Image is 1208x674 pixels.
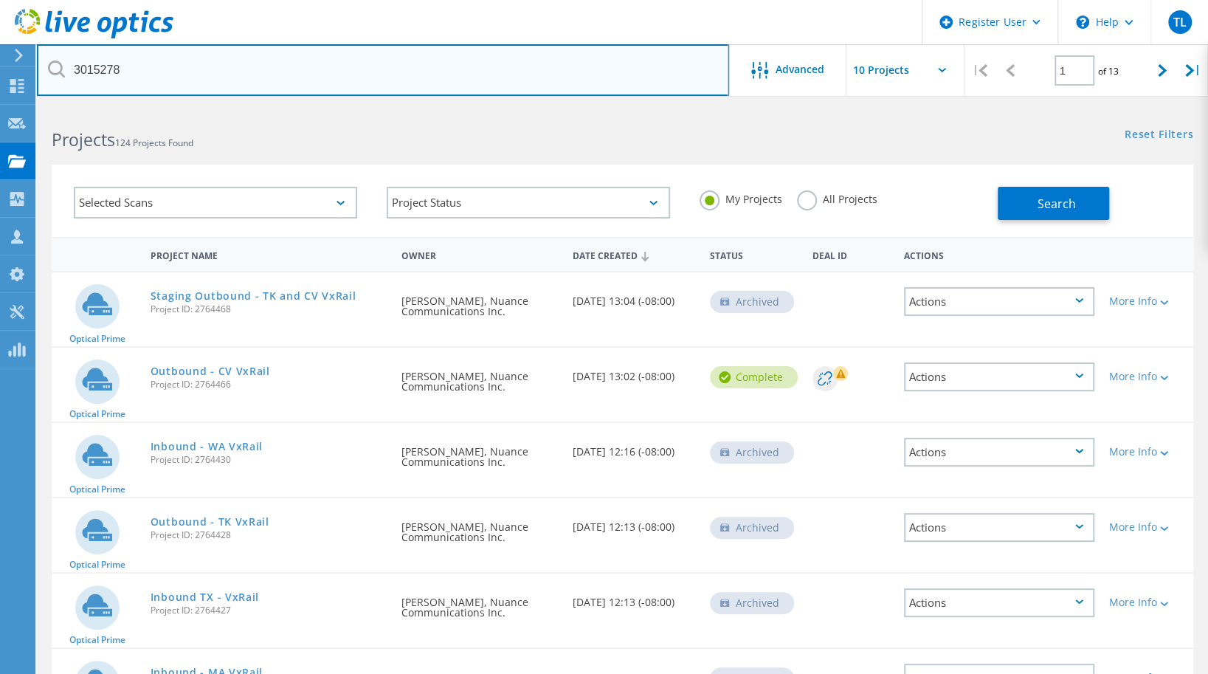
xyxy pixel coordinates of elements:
[151,531,387,540] span: Project ID: 2764428
[805,241,897,268] div: Deal Id
[74,187,357,219] div: Selected Scans
[37,44,729,96] input: Search projects by name, owner, ID, company, etc
[394,423,565,482] div: [PERSON_NAME], Nuance Communications Inc.
[151,592,259,602] a: Inbound TX - VxRail
[151,291,356,301] a: Staging Outbound - TK and CV VxRail
[565,498,703,547] div: [DATE] 12:13 (-08:00)
[69,560,125,569] span: Optical Prime
[964,44,995,97] div: |
[904,588,1094,617] div: Actions
[151,380,387,389] span: Project ID: 2764466
[69,636,125,644] span: Optical Prime
[703,241,805,268] div: Status
[897,241,1102,268] div: Actions
[565,241,703,269] div: Date Created
[394,241,565,268] div: Owner
[565,348,703,396] div: [DATE] 13:02 (-08:00)
[565,423,703,472] div: [DATE] 12:16 (-08:00)
[394,574,565,633] div: [PERSON_NAME], Nuance Communications Inc.
[797,190,877,204] label: All Projects
[151,455,387,464] span: Project ID: 2764430
[143,241,394,268] div: Project Name
[710,517,794,539] div: Archived
[69,485,125,494] span: Optical Prime
[1173,16,1186,28] span: TL
[1076,16,1089,29] svg: \n
[151,441,263,452] a: Inbound - WA VxRail
[1109,522,1186,532] div: More Info
[1125,129,1193,142] a: Reset Filters
[998,187,1109,220] button: Search
[904,513,1094,542] div: Actions
[776,64,824,75] span: Advanced
[69,334,125,343] span: Optical Prime
[115,137,193,149] span: 124 Projects Found
[1109,597,1186,608] div: More Info
[387,187,670,219] div: Project Status
[710,441,794,464] div: Archived
[151,366,270,376] a: Outbound - CV VxRail
[710,291,794,313] div: Archived
[904,438,1094,467] div: Actions
[710,366,798,388] div: Complete
[394,272,565,331] div: [PERSON_NAME], Nuance Communications Inc.
[69,410,125,419] span: Optical Prime
[904,287,1094,316] div: Actions
[565,574,703,622] div: [DATE] 12:13 (-08:00)
[52,128,115,151] b: Projects
[151,305,387,314] span: Project ID: 2764468
[1109,371,1186,382] div: More Info
[1098,65,1119,78] span: of 13
[1038,196,1076,212] span: Search
[904,362,1094,391] div: Actions
[700,190,782,204] label: My Projects
[565,272,703,321] div: [DATE] 13:04 (-08:00)
[394,348,565,407] div: [PERSON_NAME], Nuance Communications Inc.
[1109,447,1186,457] div: More Info
[710,592,794,614] div: Archived
[151,517,269,527] a: Outbound - TK VxRail
[15,31,173,41] a: Live Optics Dashboard
[1109,296,1186,306] div: More Info
[1178,44,1208,97] div: |
[394,498,565,557] div: [PERSON_NAME], Nuance Communications Inc.
[151,606,387,615] span: Project ID: 2764427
